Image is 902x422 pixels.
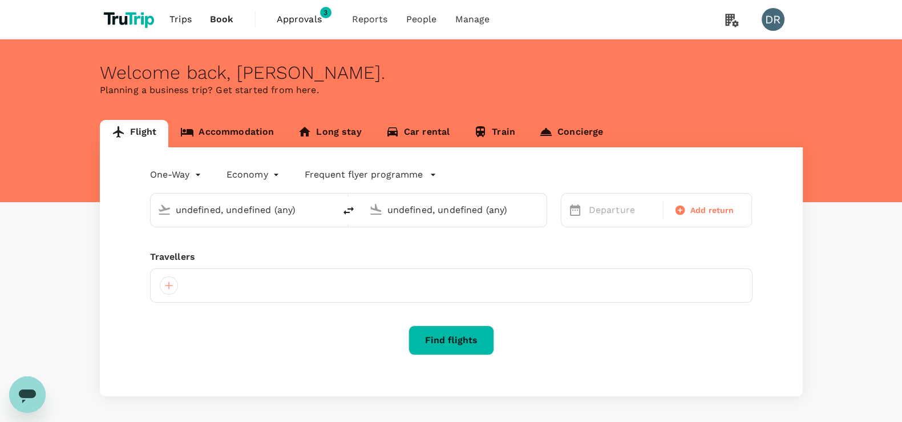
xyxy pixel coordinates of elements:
[352,13,388,26] span: Reports
[100,83,803,97] p: Planning a business trip? Get started from here.
[374,120,462,147] a: Car rental
[408,325,494,355] button: Find flights
[320,7,331,18] span: 3
[176,201,311,219] input: Depart from
[100,62,803,83] div: Welcome back , [PERSON_NAME] .
[277,13,334,26] span: Approvals
[100,120,169,147] a: Flight
[455,13,490,26] span: Manage
[150,250,753,264] div: Travellers
[527,120,615,147] a: Concierge
[100,7,161,32] img: TruTrip logo
[169,13,192,26] span: Trips
[539,208,541,211] button: Open
[305,168,436,182] button: Frequent flyer programme
[462,120,527,147] a: Train
[762,8,784,31] div: DR
[406,13,437,26] span: People
[305,168,423,182] p: Frequent flyer programme
[9,376,46,413] iframe: Button to launch messaging window
[150,166,204,184] div: One-Way
[226,166,282,184] div: Economy
[210,13,234,26] span: Book
[387,201,523,219] input: Going to
[168,120,286,147] a: Accommodation
[335,197,362,224] button: delete
[589,203,656,217] p: Departure
[690,204,734,216] span: Add return
[327,208,329,211] button: Open
[286,120,373,147] a: Long stay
